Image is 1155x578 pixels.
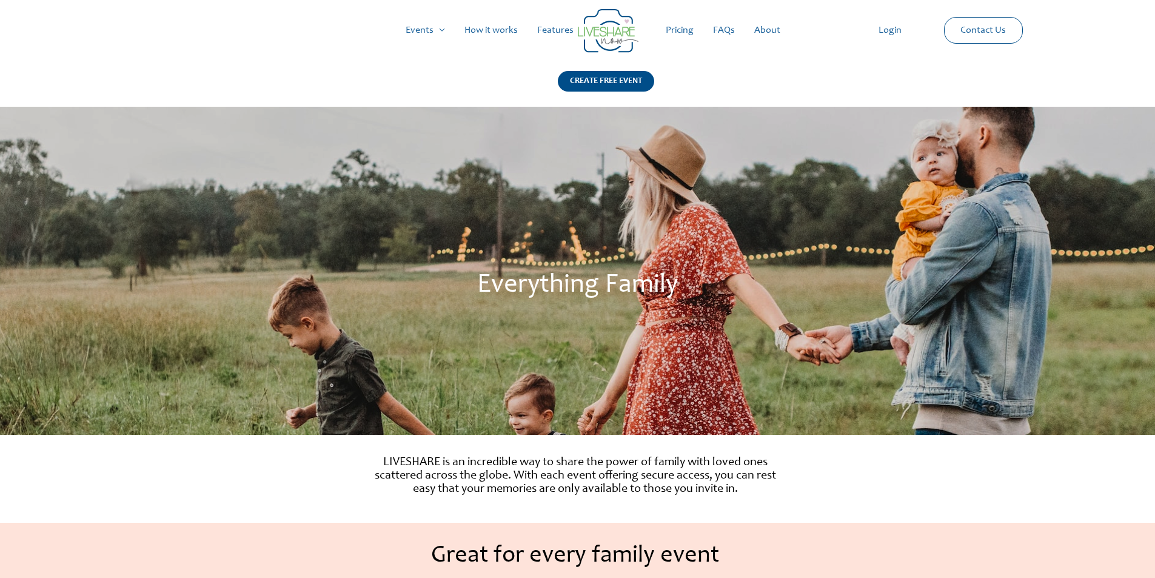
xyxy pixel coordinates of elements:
a: Events [396,11,455,50]
a: Login [869,11,911,50]
p: LIVESHARE is an incredible way to share the power of family with loved ones scattered across the ... [372,456,778,496]
a: Pricing [656,11,703,50]
img: Group 14 | Live Photo Slideshow for Events | Create Free Events Album for Any Occasion [578,9,638,53]
a: Contact Us [951,18,1016,43]
a: About [745,11,790,50]
a: Features [527,11,583,50]
a: FAQs [703,11,745,50]
h1: Great for every family event [363,544,788,568]
div: CREATE FREE EVENT [558,71,654,92]
span: Everything Family [477,272,678,299]
nav: Site Navigation [21,11,1134,50]
a: How it works [455,11,527,50]
a: CREATE FREE EVENT [558,71,654,107]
